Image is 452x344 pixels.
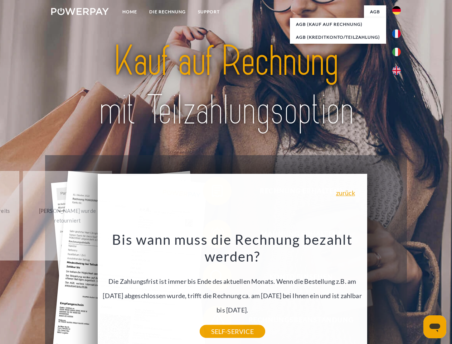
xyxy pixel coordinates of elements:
[392,66,401,75] img: en
[392,29,401,38] img: fr
[392,6,401,15] img: de
[364,5,386,18] a: agb
[51,8,109,15] img: logo-powerpay-white.svg
[102,231,363,265] h3: Bis wann muss die Rechnung bezahlt werden?
[68,34,384,137] img: title-powerpay_de.svg
[392,48,401,56] img: it
[336,190,355,196] a: zurück
[423,315,446,338] iframe: Schaltfläche zum Öffnen des Messaging-Fensters
[27,206,108,225] div: [PERSON_NAME] wurde retourniert
[290,18,386,31] a: AGB (Kauf auf Rechnung)
[200,325,265,338] a: SELF-SERVICE
[102,231,363,331] div: Die Zahlungsfrist ist immer bis Ende des aktuellen Monats. Wenn die Bestellung z.B. am [DATE] abg...
[143,5,192,18] a: DIE RECHNUNG
[192,5,226,18] a: SUPPORT
[116,5,143,18] a: Home
[290,31,386,44] a: AGB (Kreditkonto/Teilzahlung)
